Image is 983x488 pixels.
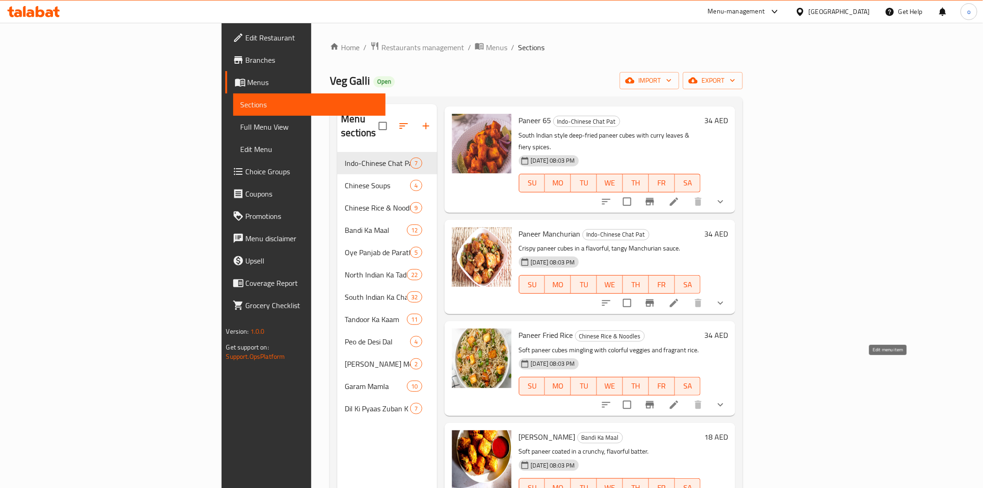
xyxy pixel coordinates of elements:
p: Soft paneer coated in a crunchy, flavorful batter. [519,446,701,457]
div: Dil Ki Pyaas Zuban K Raastey7 [337,397,437,420]
span: export [690,75,735,86]
button: import [620,72,679,89]
span: o [967,7,970,17]
div: [PERSON_NAME] Meetha2 [337,353,437,375]
span: Restaurants management [381,42,464,53]
span: 9 [411,204,421,212]
li: / [468,42,471,53]
span: [PERSON_NAME] [519,430,576,444]
span: TU [575,379,593,393]
span: Paneer 65 [519,113,551,127]
button: TU [571,377,597,396]
span: Dil Ki Pyaas Zuban K Raastey [345,403,410,414]
svg: Show Choices [715,399,726,410]
div: Tandoor Ka Kaam11 [337,308,437,330]
button: SA [675,174,701,192]
span: Indo-Chinese Chat Pat [583,229,649,240]
span: FR [653,278,671,291]
div: South Indian Ka Chaska32 [337,286,437,308]
button: Add section [415,115,437,137]
span: [DATE] 08:03 PM [527,461,579,470]
span: TU [575,278,593,291]
div: items [410,202,422,213]
button: TH [623,275,649,294]
div: items [410,403,422,414]
div: Indo-Chinese Chat Pat [345,158,410,169]
a: Edit Menu [233,138,386,160]
span: WE [601,176,619,190]
a: Coverage Report [225,272,386,294]
span: Get support on: [226,341,269,353]
span: TH [627,278,645,291]
button: TU [571,275,597,294]
p: South Indian style deep-fried paneer cubes with curry leaves & fiery spices. [519,130,701,153]
span: 4 [411,181,421,190]
span: Select to update [617,395,637,415]
span: 22 [407,270,421,279]
span: Select to update [617,192,637,211]
div: North Indian Ka Tadka [345,269,407,280]
span: TU [575,176,593,190]
div: Bandi Ka Maal12 [337,219,437,241]
div: items [410,358,422,369]
span: Paneer Manchurian [519,227,581,241]
a: Edit Restaurant [225,26,386,49]
div: Oye Panjab de Parathas [345,247,410,258]
span: MO [549,379,567,393]
button: WE [597,275,623,294]
span: Edit Menu [241,144,378,155]
a: Support.OpsPlatform [226,350,285,363]
a: Edit menu item [668,297,680,309]
button: Branch-specific-item [639,191,661,213]
button: show more [709,292,732,314]
img: Paneer 65 [452,114,511,173]
a: Grocery Checklist [225,294,386,317]
a: Menus [475,41,507,53]
button: TU [571,174,597,192]
span: FR [653,379,671,393]
span: 1.0.0 [250,325,265,337]
button: TH [623,174,649,192]
img: Paneer Manchurian [452,227,511,287]
button: sort-choices [595,394,617,416]
span: Select all sections [373,116,393,136]
button: SA [675,377,701,396]
button: FR [649,377,675,396]
button: WE [597,377,623,396]
h6: 34 AED [704,329,728,342]
span: Choice Groups [246,166,378,177]
span: WE [601,379,619,393]
button: MO [545,275,571,294]
span: Bandi Ka Maal [578,432,623,443]
span: SA [679,379,697,393]
h6: 18 AED [704,430,728,443]
span: Indo-Chinese Chat Pat [554,116,620,127]
img: Paneer Fried Rice [452,329,511,388]
span: SU [523,379,542,393]
div: items [407,314,422,325]
svg: Show Choices [715,196,726,207]
span: Grocery Checklist [246,300,378,311]
span: TH [627,379,645,393]
button: sort-choices [595,292,617,314]
span: Peo de Desi Dal [345,336,410,347]
span: 32 [407,293,421,302]
span: Bandi Ka Maal [345,224,407,236]
span: Chinese Rice & Noodles [345,202,410,213]
span: 2 [411,360,421,369]
span: 7 [411,404,421,413]
span: [DATE] 08:03 PM [527,258,579,267]
span: Tandoor Ka Kaam [345,314,407,325]
span: 4 [411,337,421,346]
span: Coverage Report [246,277,378,289]
button: SU [519,174,545,192]
span: 5 [411,248,421,257]
button: delete [687,191,709,213]
span: 12 [407,226,421,235]
button: show more [709,394,732,416]
button: Branch-specific-item [639,292,661,314]
span: MO [549,278,567,291]
span: Sections [518,42,544,53]
button: Branch-specific-item [639,394,661,416]
span: SU [523,176,542,190]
